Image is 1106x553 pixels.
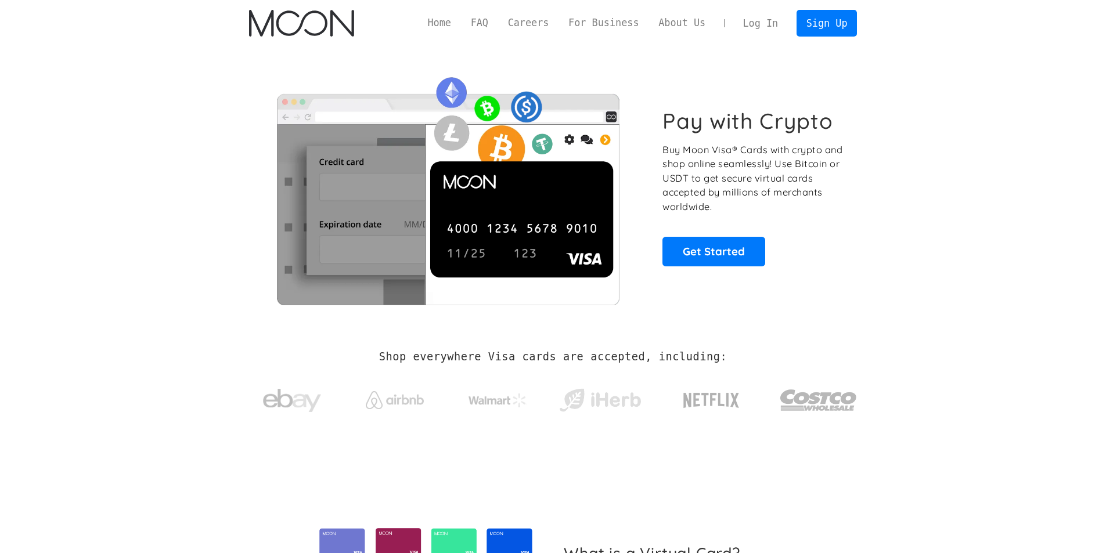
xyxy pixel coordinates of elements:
h1: Pay with Crypto [662,108,833,134]
a: iHerb [557,374,643,421]
a: Home [418,16,461,30]
img: Moon Cards let you spend your crypto anywhere Visa is accepted. [249,69,647,305]
img: Moon Logo [249,10,354,37]
a: home [249,10,354,37]
a: About Us [649,16,715,30]
a: ebay [249,371,336,425]
a: FAQ [461,16,498,30]
a: For Business [559,16,649,30]
a: Get Started [662,237,765,266]
img: iHerb [557,385,643,415]
img: Costco [780,378,858,422]
a: Log In [733,10,788,36]
img: Netflix [682,386,740,415]
img: ebay [263,382,321,419]
img: Walmart [469,393,527,407]
h2: Shop everywhere Visa cards are accepted, including: [379,350,727,363]
img: Airbnb [366,391,424,409]
a: Costco [780,367,858,428]
p: Buy Moon Visa® Cards with crypto and shop online seamlessly! Use Bitcoin or USDT to get secure vi... [662,143,844,214]
a: Airbnb [351,379,438,415]
a: Sign Up [797,10,857,36]
a: Netflix [660,374,763,421]
a: Careers [498,16,559,30]
a: Walmart [454,382,541,413]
